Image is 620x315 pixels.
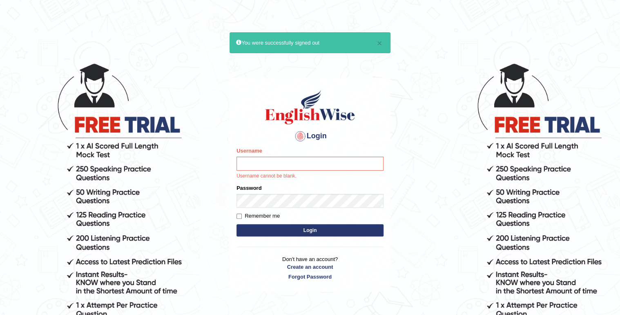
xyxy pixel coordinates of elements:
label: Password [236,184,261,192]
a: Create an account [236,263,384,271]
div: You were successfully signed out [230,32,390,53]
img: Logo of English Wise sign in for intelligent practice with AI [263,89,357,126]
input: Remember me [236,214,242,219]
h4: Login [236,130,384,143]
label: Remember me [236,212,280,220]
label: Username [236,147,262,155]
button: × [377,39,382,47]
p: Don't have an account? [236,255,384,281]
p: Username cannot be blank. [236,173,384,180]
a: Forgot Password [236,273,384,281]
button: Login [236,224,384,236]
